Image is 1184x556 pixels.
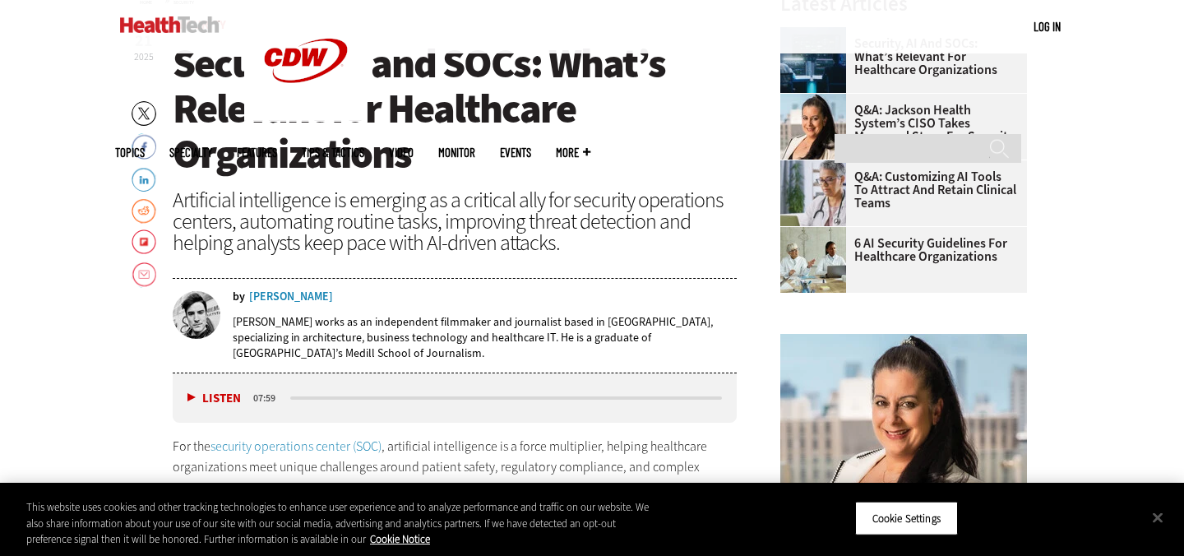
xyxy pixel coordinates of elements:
[26,499,651,548] div: This website uses cookies and other tracking technologies to enhance user experience and to analy...
[780,227,846,293] img: Doctors meeting in the office
[1034,19,1061,34] a: Log in
[556,146,590,159] span: More
[251,391,288,405] div: duration
[500,146,531,159] a: Events
[780,237,1017,263] a: 6 AI Security Guidelines for Healthcare Organizations
[438,146,475,159] a: MonITor
[780,170,1017,210] a: Q&A: Customizing AI Tools To Attract and Retain Clinical Teams
[780,227,854,240] a: Doctors meeting in the office
[780,160,854,174] a: doctor on laptop
[115,146,145,159] span: Topics
[173,373,737,423] div: media player
[169,146,212,159] span: Specialty
[1034,18,1061,35] div: User menu
[210,438,382,455] a: security operations center (SOC)
[249,291,333,303] a: [PERSON_NAME]
[780,160,846,226] img: doctor on laptop
[120,16,220,33] img: Home
[302,146,364,159] a: Tips & Tactics
[173,436,737,499] p: For the , artificial intelligence is a force multiplier, helping healthcare organizations meet un...
[780,334,1027,519] img: Connie Barrera
[244,109,368,126] a: CDW
[173,189,737,253] div: Artificial intelligence is emerging as a critical ally for security operations centers, automatin...
[233,291,245,303] span: by
[389,146,414,159] a: Video
[855,501,958,535] button: Cookie Settings
[780,94,846,160] img: Connie Barrera
[187,392,241,405] button: Listen
[233,314,737,361] p: [PERSON_NAME] works as an independent filmmaker and journalist based in [GEOGRAPHIC_DATA], specia...
[173,291,220,339] img: nathan eddy
[1140,499,1176,535] button: Close
[237,146,277,159] a: Features
[370,532,430,546] a: More information about your privacy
